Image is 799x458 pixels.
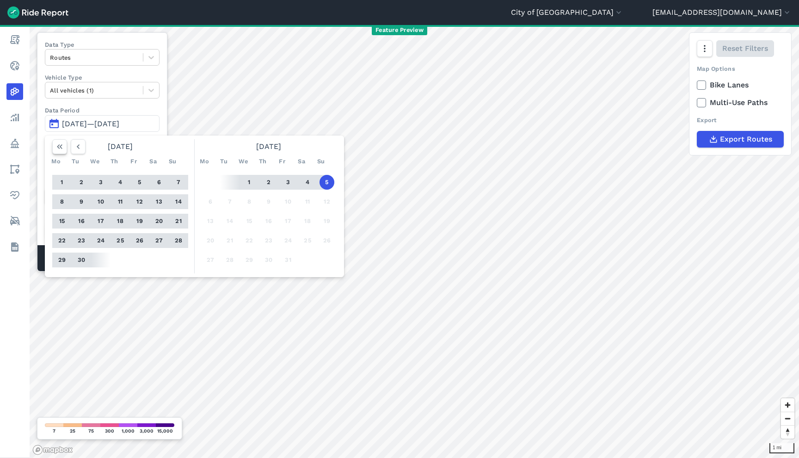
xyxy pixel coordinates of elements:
[222,214,237,229] button: 14
[697,64,784,73] div: Map Options
[6,239,23,255] a: Datasets
[7,6,68,19] img: Ride Report
[242,233,257,248] button: 22
[320,175,334,190] button: 5
[6,109,23,126] a: Analyze
[275,154,289,169] div: Fr
[6,31,23,48] a: Report
[216,154,231,169] div: Tu
[320,194,334,209] button: 12
[113,214,128,229] button: 18
[132,233,147,248] button: 26
[32,445,73,455] a: Mapbox logo
[261,194,276,209] button: 9
[242,194,257,209] button: 8
[294,154,309,169] div: Sa
[45,115,160,132] button: [DATE]—[DATE]
[49,139,192,154] div: [DATE]
[320,233,334,248] button: 26
[37,245,167,271] div: Matched Trips
[55,214,69,229] button: 15
[55,194,69,209] button: 8
[55,253,69,267] button: 29
[281,214,295,229] button: 17
[242,175,257,190] button: 1
[49,154,63,169] div: Mo
[281,253,295,267] button: 31
[113,194,128,209] button: 11
[93,214,108,229] button: 17
[511,7,623,18] button: City of [GEOGRAPHIC_DATA]
[87,154,102,169] div: We
[171,233,186,248] button: 28
[652,7,792,18] button: [EMAIL_ADDRESS][DOMAIN_NAME]
[203,194,218,209] button: 6
[203,214,218,229] button: 13
[132,214,147,229] button: 19
[255,154,270,169] div: Th
[132,194,147,209] button: 12
[722,43,768,54] span: Reset Filters
[171,175,186,190] button: 7
[242,253,257,267] button: 29
[113,175,128,190] button: 4
[93,175,108,190] button: 3
[45,40,160,49] label: Data Type
[261,214,276,229] button: 16
[300,214,315,229] button: 18
[171,194,186,209] button: 14
[313,154,328,169] div: Su
[281,194,295,209] button: 10
[300,175,315,190] button: 4
[55,233,69,248] button: 22
[93,194,108,209] button: 10
[107,154,122,169] div: Th
[74,175,89,190] button: 2
[55,175,69,190] button: 1
[146,154,160,169] div: Sa
[126,154,141,169] div: Fr
[74,233,89,248] button: 23
[6,83,23,100] a: Heatmaps
[781,425,794,439] button: Reset bearing to north
[171,214,186,229] button: 21
[261,233,276,248] button: 23
[222,233,237,248] button: 21
[697,97,784,108] label: Multi-Use Paths
[74,253,89,267] button: 30
[716,40,774,57] button: Reset Filters
[152,233,166,248] button: 27
[152,194,166,209] button: 13
[6,187,23,204] a: Health
[165,154,180,169] div: Su
[697,80,784,91] label: Bike Lanes
[242,214,257,229] button: 15
[6,135,23,152] a: Policy
[300,233,315,248] button: 25
[74,194,89,209] button: 9
[197,154,212,169] div: Mo
[222,194,237,209] button: 7
[222,253,237,267] button: 28
[769,443,794,453] div: 1 mi
[45,106,160,115] label: Data Period
[6,213,23,229] a: ModeShift
[236,154,251,169] div: We
[152,175,166,190] button: 6
[30,25,799,458] canvas: Map
[62,119,119,128] span: [DATE]—[DATE]
[152,214,166,229] button: 20
[781,412,794,425] button: Zoom out
[281,233,295,248] button: 24
[203,253,218,267] button: 27
[93,233,108,248] button: 24
[372,25,427,35] span: Feature Preview
[261,175,276,190] button: 2
[6,161,23,178] a: Areas
[697,131,784,148] button: Export Routes
[197,139,340,154] div: [DATE]
[132,175,147,190] button: 5
[6,57,23,74] a: Realtime
[320,214,334,229] button: 19
[281,175,295,190] button: 3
